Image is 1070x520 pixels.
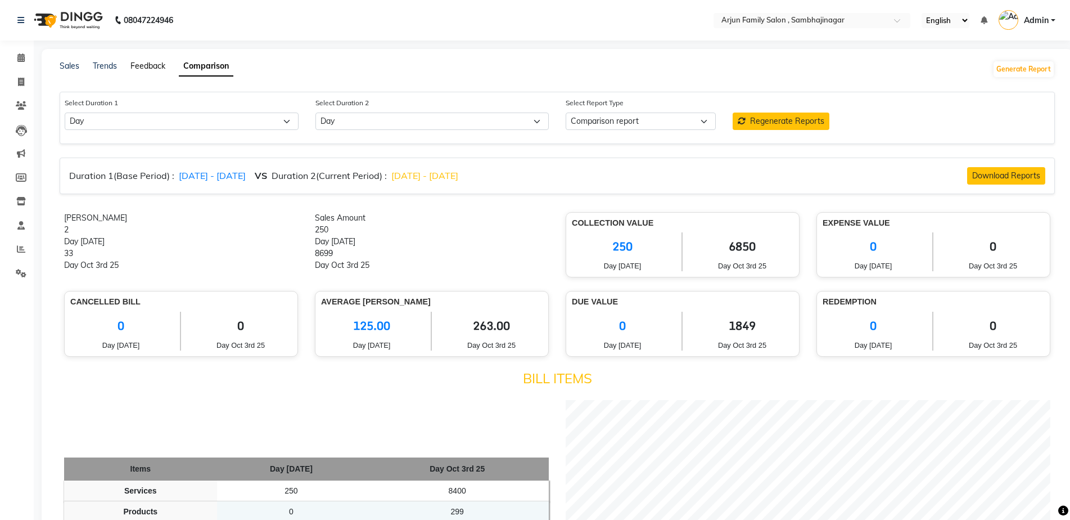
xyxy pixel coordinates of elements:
b: 08047224946 [124,5,173,36]
div: 2 [64,224,298,236]
span: 0 [942,232,1044,261]
span: 0 [823,312,924,340]
label: Select Duration 2 [315,98,369,108]
h6: Cancelled Bill [70,297,292,307]
th: Day Oct 3rd 25 [365,458,549,481]
span: 125.00 [321,312,422,340]
div: Day [DATE] [64,236,298,248]
h6: Expense Value [823,218,1044,228]
td: Services [64,481,217,501]
span: Day Oct 3rd 25 [189,340,292,351]
div: 33 [64,248,298,259]
h6: Duration 1(Base Period) : Duration 2(Current Period) : [69,171,463,181]
div: 8699 [315,248,549,259]
h6: Redemption [823,297,1044,307]
span: 6850 [691,232,793,261]
button: Generate Report [994,61,1054,77]
div: Sales Amount [315,212,549,224]
span: 1849 [691,312,793,340]
a: Comparison [179,56,233,77]
button: Download Reports [967,167,1045,185]
img: logo [29,5,106,36]
span: Day Oct 3rd 25 [942,261,1044,271]
div: Day Oct 3rd 25 [64,259,298,271]
a: Sales [60,61,79,71]
span: Day [DATE] [572,340,673,351]
span: Day [DATE] [823,261,924,271]
span: Day Oct 3rd 25 [942,340,1044,351]
span: 263.00 [440,312,543,340]
label: Select Duration 1 [65,98,118,108]
img: Admin [999,10,1018,30]
label: Select Report Type [566,98,624,108]
span: Day [DATE] [321,340,422,351]
a: Trends [93,61,117,71]
a: Feedback [130,61,165,71]
span: Day [DATE] [823,340,924,351]
span: Day [DATE] [572,261,673,271]
span: Day Oct 3rd 25 [691,261,793,271]
span: Download Reports [972,171,1040,181]
span: [DATE] - [DATE] [179,170,246,181]
h6: Average [PERSON_NAME] [321,297,543,307]
span: 0 [823,232,924,261]
span: 250 [572,232,673,261]
strong: VS [255,170,267,181]
span: 0 [70,312,171,340]
span: Day Oct 3rd 25 [440,340,543,351]
td: 250 [217,481,366,501]
div: [PERSON_NAME] [64,212,298,224]
h4: Bill Items [64,370,1050,387]
span: 0 [942,312,1044,340]
div: Day [DATE] [315,236,549,248]
h6: Due Value [572,297,793,307]
button: Regenerate Reports [733,113,829,130]
h6: Collection Value [572,218,793,228]
span: 0 [189,312,292,340]
span: [DATE] - [DATE] [391,170,458,181]
span: Day Oct 3rd 25 [691,340,793,351]
th: Day [DATE] [217,458,366,481]
span: Day [DATE] [70,340,171,351]
span: Admin [1024,15,1049,26]
div: 250 [315,224,549,236]
td: 8400 [365,481,549,501]
div: Day Oct 3rd 25 [315,259,549,271]
th: Items [64,458,217,481]
span: Regenerate Reports [750,116,824,126]
span: 0 [572,312,673,340]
